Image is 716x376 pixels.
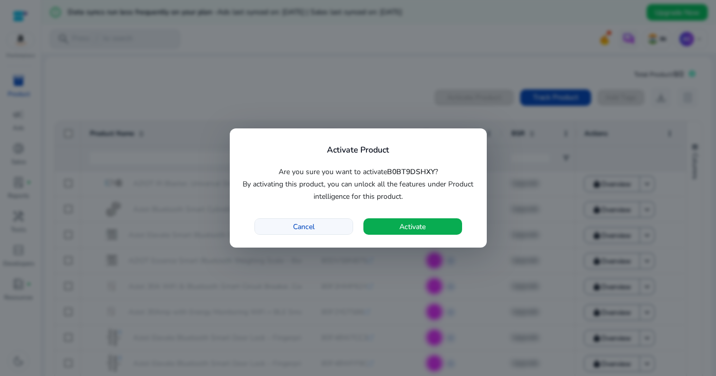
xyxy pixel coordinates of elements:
[243,166,474,203] p: Are you sure you want to activate ? By activating this product, you can unlock all the features u...
[399,221,426,232] span: Activate
[254,218,353,235] button: Cancel
[293,221,315,232] span: Cancel
[327,145,389,155] h4: Activate Product
[387,167,435,177] b: B0BT9DSHXY
[363,218,462,235] button: Activate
